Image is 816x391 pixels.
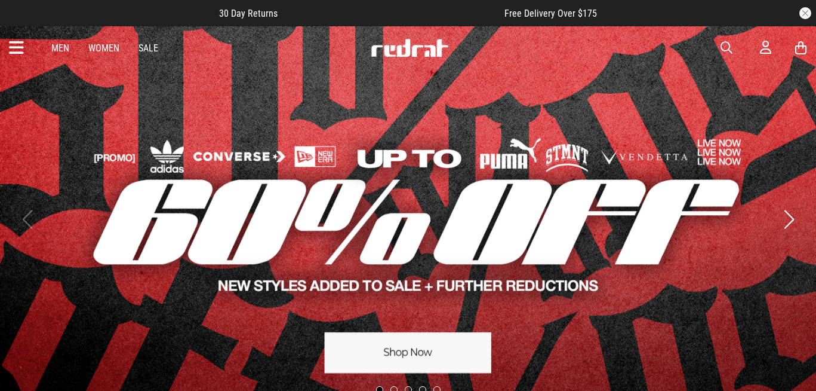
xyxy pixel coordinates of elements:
[301,7,481,19] iframe: Customer reviews powered by Trustpilot
[19,206,35,233] button: Previous slide
[781,206,797,233] button: Next slide
[138,42,158,54] a: Sale
[219,8,278,19] span: 30 Day Returns
[88,42,119,54] a: Women
[51,42,69,54] a: Men
[504,8,597,19] span: Free Delivery Over $175
[370,39,449,57] img: Redrat logo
